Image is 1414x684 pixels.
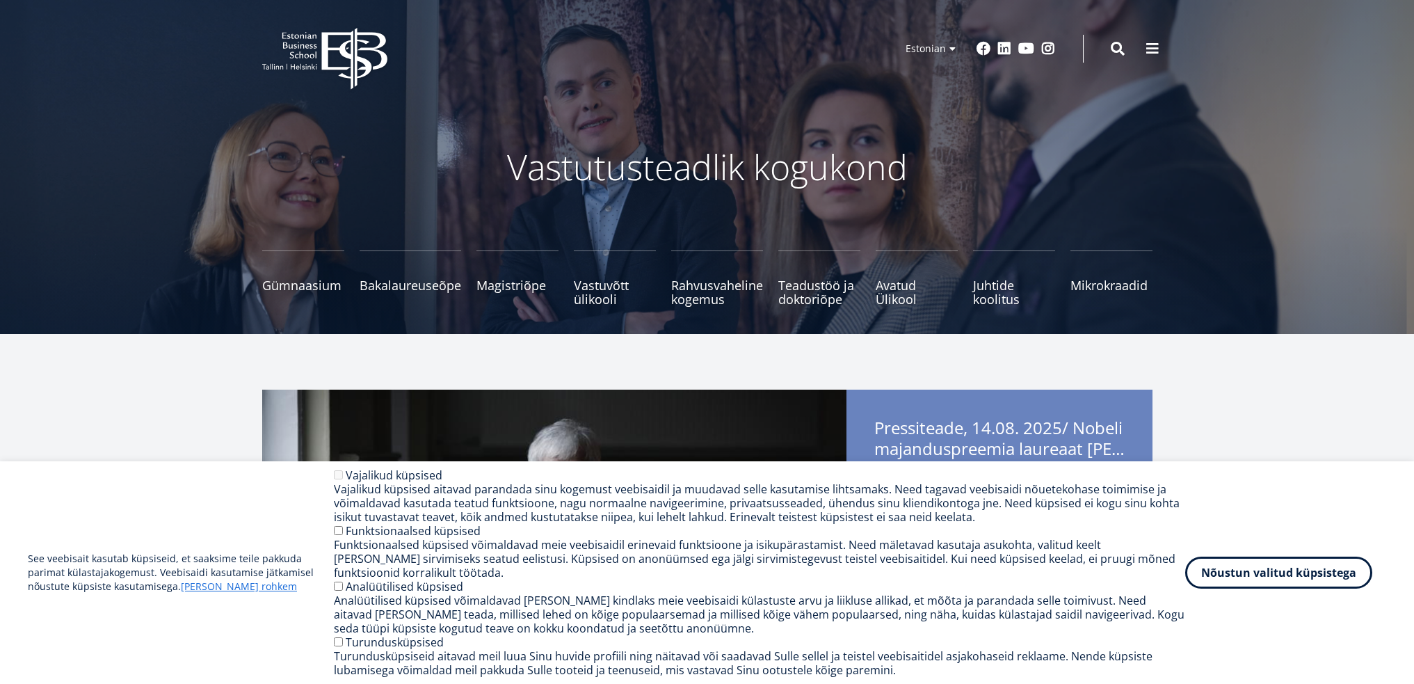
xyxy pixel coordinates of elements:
span: Rahvusvaheline kogemus [671,278,763,306]
label: Funktsionaalsed küpsised [346,523,481,539]
span: Avatud Ülikool [876,278,958,306]
span: Teadustöö ja doktoriõpe [778,278,860,306]
span: Mikrokraadid [1070,278,1152,292]
a: Mikrokraadid [1070,250,1152,306]
img: a [262,390,846,654]
span: Juhtide koolitus [973,278,1055,306]
a: Linkedin [997,42,1011,56]
a: Gümnaasium [262,250,344,306]
label: Vajalikud küpsised [346,468,442,483]
a: Bakalaureuseõpe [360,250,461,306]
a: Instagram [1041,42,1055,56]
a: Youtube [1018,42,1034,56]
a: [PERSON_NAME] rohkem [181,580,297,594]
p: See veebisait kasutab küpsiseid, et saaksime teile pakkuda parimat külastajakogemust. Veebisaidi ... [28,552,334,594]
span: Gümnaasium [262,278,344,292]
span: Pressiteade, 14.08. 2025/ Nobeli [874,417,1125,463]
div: Analüütilised küpsised võimaldavad [PERSON_NAME] kindlaks meie veebisaidi külastuste arvu ja liik... [334,594,1185,635]
a: Vastuvõtt ülikooli [574,250,656,306]
a: Teadustöö ja doktoriõpe [778,250,860,306]
label: Analüütilised küpsised [346,579,463,594]
a: Avatud Ülikool [876,250,958,306]
div: Funktsionaalsed küpsised võimaldavad meie veebisaidil erinevaid funktsioone ja isikupärastamist. ... [334,538,1185,580]
a: Facebook [977,42,990,56]
p: Vastutusteadlik kogukond [339,146,1076,188]
a: Rahvusvaheline kogemus [671,250,763,306]
div: Vajalikud küpsised aitavad parandada sinu kogemust veebisaidil ja muudavad selle kasutamise lihts... [334,482,1185,524]
a: Juhtide koolitus [973,250,1055,306]
a: Magistriõpe [476,250,559,306]
span: Magistriõpe [476,278,559,292]
span: Vastuvõtt ülikooli [574,278,656,306]
label: Turundusküpsised [346,635,444,650]
div: Turundusküpsiseid aitavad meil luua Sinu huvide profiili ning näitavad või saadavad Sulle sellel ... [334,649,1185,677]
button: Nõustun valitud küpsistega [1185,557,1372,589]
span: Bakalaureuseõpe [360,278,461,292]
span: majanduspreemia laureaat [PERSON_NAME] esineb EBSi suveülikoolis [874,438,1125,459]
